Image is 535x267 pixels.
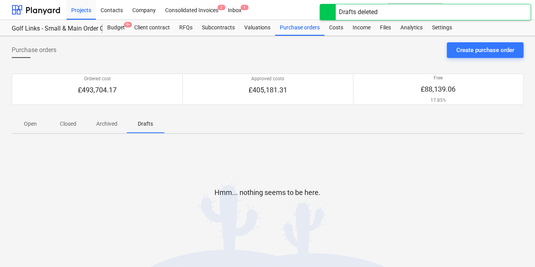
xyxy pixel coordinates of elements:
span: 2 [218,5,225,10]
a: Valuations [240,20,275,36]
a: Client contract [130,20,175,36]
div: Create purchase order [456,45,514,55]
a: Files [375,20,396,36]
a: Subcontracts [197,20,240,36]
div: Golf Links - Small & Main Order Combined [12,25,93,33]
a: Income [348,20,375,36]
a: RFQs [175,20,197,36]
p: Open [21,120,40,128]
span: Purchase orders [12,45,56,55]
a: Costs [324,20,348,36]
p: £405,181.31 [249,85,287,95]
div: Drafts deleted [339,7,378,17]
p: 17.85% [421,97,456,104]
span: 1 [241,5,249,10]
span: 9+ [124,22,132,27]
p: £88,139.06 [421,85,456,94]
a: Settings [427,20,457,36]
div: Budget [103,20,130,36]
p: Ordered cost [78,76,117,82]
button: Create purchase order [447,42,524,58]
p: Hmm... nothing seems to be here. [215,188,321,197]
p: £493,704.17 [78,85,117,95]
a: Budget9+ [103,20,130,36]
p: Closed [59,120,77,128]
a: Analytics [396,20,427,36]
p: Archived [96,120,117,128]
p: Drafts [136,120,155,128]
p: Approved costs [249,76,287,82]
p: Free [421,75,456,81]
a: Purchase orders [275,20,324,36]
iframe: Chat Widget [496,229,535,267]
